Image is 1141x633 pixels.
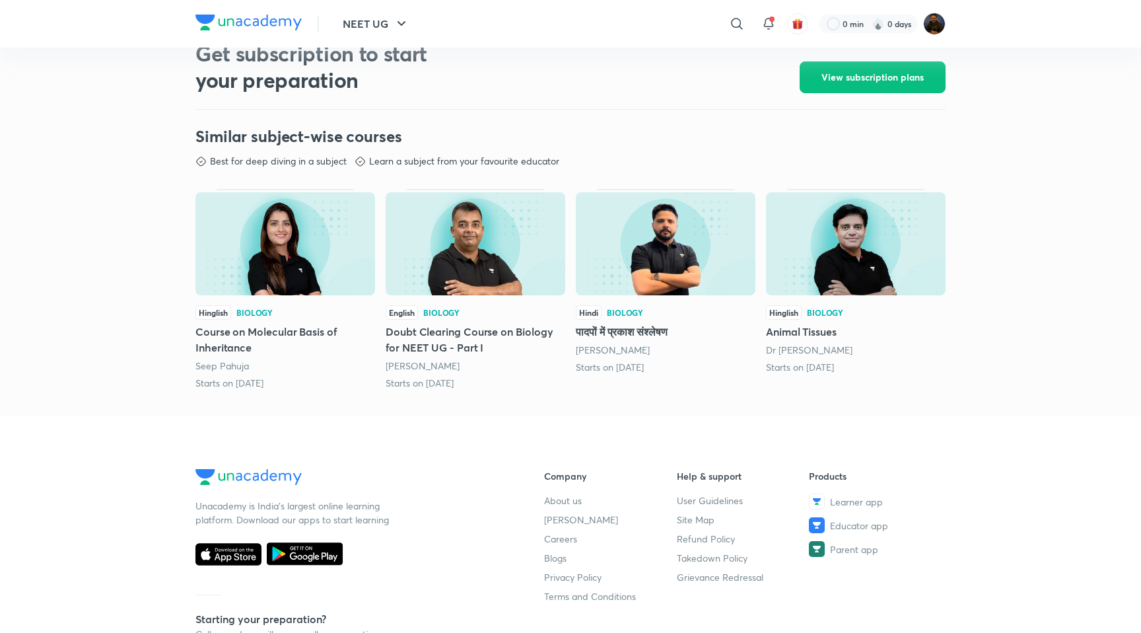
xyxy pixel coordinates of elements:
[369,155,559,168] p: Learn a subject from your favourite educator
[821,71,924,84] span: View subscription plans
[872,17,885,30] img: streak
[386,359,565,373] div: Abhishek Agnihotri
[195,305,231,320] span: Hinglish
[195,126,946,147] h3: Similar subject-wise courses
[544,532,677,546] a: Careers
[576,361,755,374] div: Starts on 2nd Sept
[423,309,460,316] div: Biology
[195,15,302,34] a: Company Logo
[576,344,650,356] a: [PERSON_NAME]
[923,13,946,35] img: Bhaskar Pratim Bhagawati
[766,344,946,357] div: Dr Amit Gupta
[677,551,810,565] a: Takedown Policy
[195,359,249,372] a: Seep Pahuja
[830,495,883,509] span: Learner app
[576,324,755,340] h5: पादपों में प्रकाश संश्लेषण
[809,469,942,483] h6: Products
[386,359,460,372] a: [PERSON_NAME]
[830,542,878,556] span: Parent app
[195,611,502,627] h5: Starting your preparation?
[677,570,810,584] a: Grievance Redressal
[809,541,942,557] a: Parent app
[677,532,810,546] a: Refund Policy
[809,541,825,557] img: Parent app
[607,309,643,316] div: Biology
[210,155,347,168] p: Best for deep diving in a subject
[576,305,602,320] span: Hindi
[195,324,375,355] h5: Course on Molecular Basis of Inheritance
[195,359,375,373] div: Seep Pahuja
[386,324,565,355] h5: Doubt Clearing Course on Biology for NEET UG - Part I
[766,324,946,340] h5: Animal Tissues
[800,61,946,93] button: View subscription plans
[809,517,825,533] img: Educator app
[576,189,755,374] div: पादपों में प्रकाश संश्लेषण
[807,309,843,316] div: Biology
[830,519,888,533] span: Educator app
[386,189,565,390] div: Doubt Clearing Course on Biology for NEET UG - Part I
[195,189,375,390] div: Course on Molecular Basis of Inheritance
[195,499,394,527] p: Unacademy is India’s largest online learning platform. Download our apps to start learning
[766,305,802,320] span: Hinglish
[766,344,852,356] a: Dr [PERSON_NAME]
[544,494,677,507] a: About us
[195,469,502,488] a: Company Logo
[195,40,466,93] h2: Get subscription to start your preparation
[195,377,375,390] div: Starts on 2nd Sept
[766,189,946,374] div: Animal Tissues
[809,494,825,509] img: Learner app
[576,344,755,357] div: Yogesh Shukla
[544,513,677,527] a: [PERSON_NAME]
[386,305,418,320] span: English
[792,18,804,30] img: avatar
[236,309,273,316] div: Biology
[766,361,946,374] div: Starts on 5th Sept
[677,494,810,507] a: User Guidelines
[544,589,677,603] a: Terms and Conditions
[787,13,808,34] button: avatar
[544,570,677,584] a: Privacy Policy
[809,517,942,533] a: Educator app
[544,469,677,483] h6: Company
[335,11,417,37] button: NEET UG
[386,377,565,390] div: Starts on 2nd Sept
[677,513,810,527] a: Site Map
[544,551,677,565] a: Blogs
[677,469,810,483] h6: Help & support
[195,469,302,485] img: Company Logo
[809,494,942,509] a: Learner app
[195,15,302,30] img: Company Logo
[544,532,577,546] span: Careers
